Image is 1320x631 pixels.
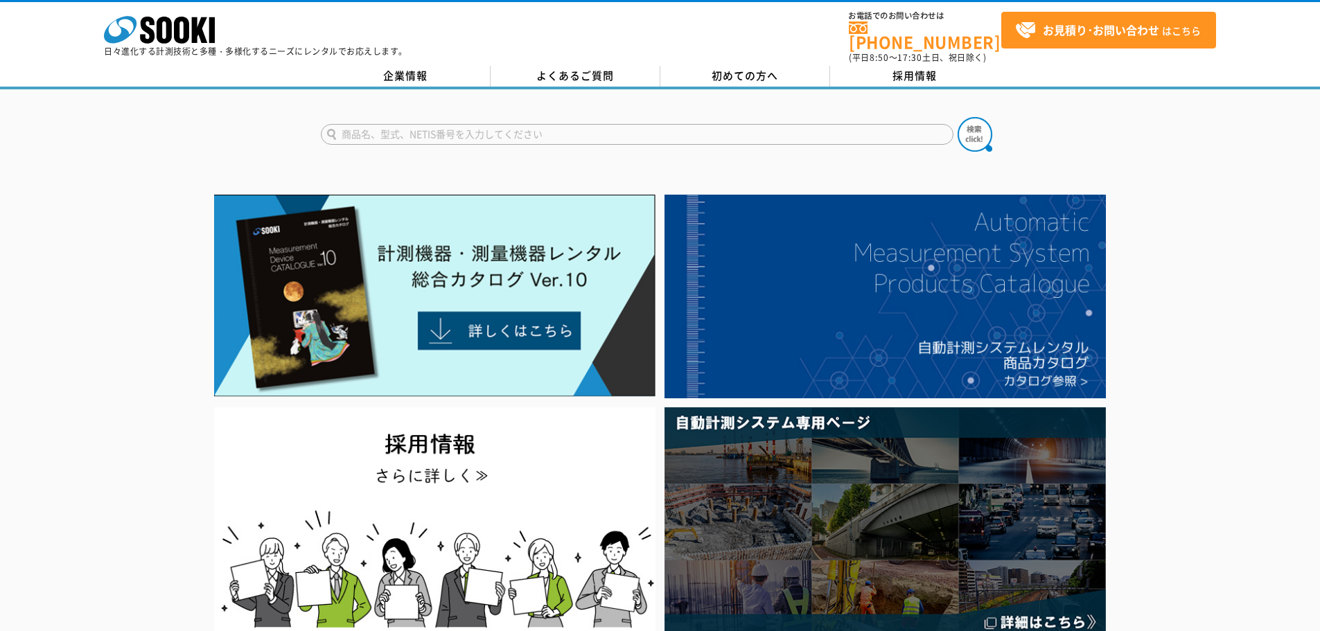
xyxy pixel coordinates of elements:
[491,66,660,87] a: よくあるご質問
[104,47,407,55] p: 日々進化する計測技術と多種・多様化するニーズにレンタルでお応えします。
[958,117,992,152] img: btn_search.png
[1001,12,1216,48] a: お見積り･お問い合わせはこちら
[870,51,889,64] span: 8:50
[1043,21,1159,38] strong: お見積り･お問い合わせ
[849,21,1001,50] a: [PHONE_NUMBER]
[712,68,778,83] span: 初めての方へ
[660,66,830,87] a: 初めての方へ
[665,195,1106,398] img: 自動計測システムカタログ
[1015,20,1201,41] span: はこちら
[321,124,953,145] input: 商品名、型式、NETIS番号を入力してください
[897,51,922,64] span: 17:30
[214,195,655,397] img: Catalog Ver10
[849,12,1001,20] span: お電話でのお問い合わせは
[849,51,986,64] span: (平日 ～ 土日、祝日除く)
[830,66,1000,87] a: 採用情報
[321,66,491,87] a: 企業情報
